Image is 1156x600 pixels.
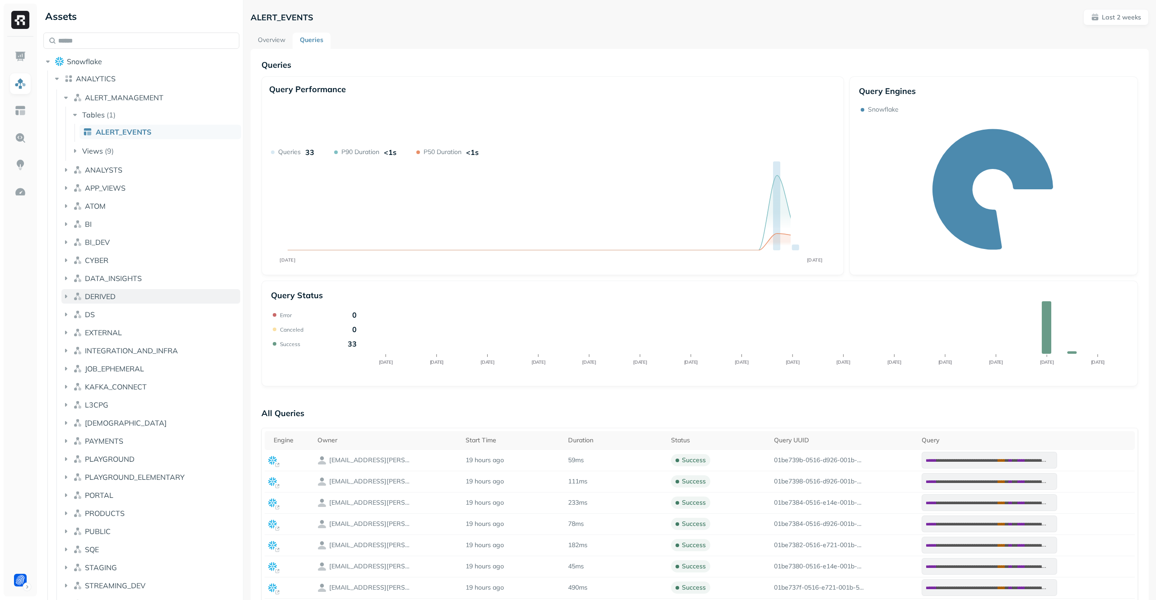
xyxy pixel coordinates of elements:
[61,307,240,322] button: DS
[568,583,587,592] p: 490ms
[568,436,664,445] div: Duration
[774,498,864,507] p: 01be7384-0516-e14e-001b-5903555645ae
[14,186,26,198] img: Optimization
[70,144,241,158] button: Views(9)
[480,359,494,365] tspan: [DATE]
[85,238,110,247] span: BI_DEV
[671,436,767,445] div: Status
[989,359,1003,365] tspan: [DATE]
[684,359,698,365] tspan: [DATE]
[329,477,410,486] p: OR.ALPERT@FORTER.COM
[82,110,105,119] span: Tables
[76,74,116,83] span: ANALYTICS
[61,235,240,249] button: BI_DEV
[85,545,99,554] span: SQE
[384,148,396,157] p: <1s
[271,290,323,300] p: Query Status
[261,60,1138,70] p: Queries
[73,527,82,536] img: namespace
[85,418,167,427] span: [DEMOGRAPHIC_DATA]
[305,148,314,157] p: 33
[280,341,300,347] p: Success
[329,541,410,549] p: OR.ALPERT@FORTER.COM
[261,404,1138,422] p: All Queries
[73,165,82,174] img: namespace
[887,359,901,365] tspan: [DATE]
[682,562,706,571] p: success
[61,524,240,539] button: PUBLIC
[774,477,864,486] p: 01be7398-0516-d926-001b-59035556ff06
[85,202,106,211] span: ATOM
[1091,359,1105,365] tspan: [DATE]
[922,436,1131,445] div: Query
[251,33,293,49] a: Overview
[79,125,241,139] a: ALERT_EVENTS
[73,220,82,229] img: namespace
[317,477,326,486] img: owner
[317,456,326,465] img: owner
[61,253,240,267] button: CYBER
[774,562,864,571] p: 01be7380-0516-e14e-001b-590355564162
[73,455,82,464] img: namespace
[14,105,26,117] img: Asset Explorer
[424,148,461,156] p: P50 Duration
[682,477,706,486] p: success
[85,436,123,445] span: PAYMENTS
[85,93,163,102] span: ALERT_MANAGEMENT
[73,202,82,211] img: namespace
[682,520,706,528] p: success
[85,220,92,229] span: BI
[73,328,82,337] img: namespace
[61,380,240,394] button: KAFKA_CONNECT
[67,57,102,66] span: Snowflake
[341,148,379,156] p: P90 Duration
[85,165,122,174] span: ANALYSTS
[85,364,144,373] span: JOB_EPHEMERAL
[52,71,240,86] button: ANALYTICS
[107,110,116,119] p: ( 1 )
[14,574,27,586] img: Forter
[11,11,29,29] img: Ryft
[329,498,410,507] p: OR.ALPERT@FORTER.COM
[61,90,240,105] button: ALERT_MANAGEMENT
[85,274,142,283] span: DATA_INSIGHTS
[466,520,561,528] p: 19 hours ago
[85,491,113,500] span: PORTAL
[836,359,850,365] tspan: [DATE]
[466,148,479,157] p: <1s
[55,57,64,66] img: root
[61,325,240,340] button: EXTERNAL
[105,146,114,155] p: ( 9 )
[73,183,82,192] img: namespace
[317,562,326,571] img: owner
[329,520,410,528] p: OR.ALPERT@FORTER.COM
[73,93,82,102] img: namespace
[274,436,310,445] div: Engine
[73,256,82,265] img: namespace
[317,520,326,529] img: owner
[73,491,82,500] img: namespace
[774,541,864,549] p: 01be7382-0516-e721-001b-59035556063a
[280,257,295,263] tspan: [DATE]
[278,148,301,156] p: Queries
[682,498,706,507] p: success
[774,583,864,592] p: 01be737f-0516-e721-001b-590355560362
[735,359,749,365] tspan: [DATE]
[61,578,240,593] button: STREAMING_DEV
[1083,9,1149,25] button: Last 2 weeks
[568,520,584,528] p: 78ms
[61,434,240,448] button: PAYMENTS
[73,382,82,391] img: namespace
[348,339,357,348] p: 33
[429,359,443,365] tspan: [DATE]
[568,498,587,507] p: 233ms
[73,436,82,445] img: namespace
[317,541,326,550] img: owner
[786,359,800,365] tspan: [DATE]
[73,274,82,283] img: namespace
[329,583,410,592] p: OR.ALPERT@FORTER.COM
[682,541,706,549] p: success
[774,456,864,464] p: 01be739b-0516-d926-001b-5903555791b6
[61,217,240,231] button: BI
[14,51,26,62] img: Dashboard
